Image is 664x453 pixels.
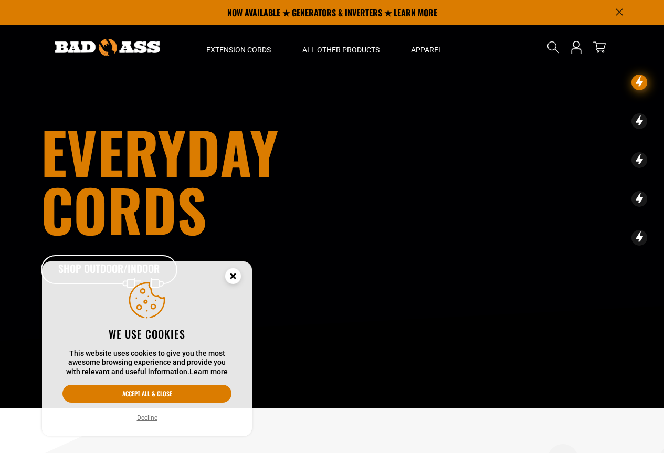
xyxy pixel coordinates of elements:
[545,39,562,56] summary: Search
[411,45,442,55] span: Apparel
[395,25,458,69] summary: Apparel
[62,349,231,377] p: This website uses cookies to give you the most awesome browsing experience and provide you with r...
[41,123,391,238] h1: Everyday cords
[42,261,252,437] aside: Cookie Consent
[302,45,380,55] span: All Other Products
[189,367,228,376] a: Learn more
[62,327,231,341] h2: We use cookies
[191,25,287,69] summary: Extension Cords
[41,255,177,285] a: Shop Outdoor/Indoor
[134,413,161,423] button: Decline
[206,45,271,55] span: Extension Cords
[287,25,395,69] summary: All Other Products
[55,39,160,56] img: Bad Ass Extension Cords
[62,385,231,403] button: Accept all & close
